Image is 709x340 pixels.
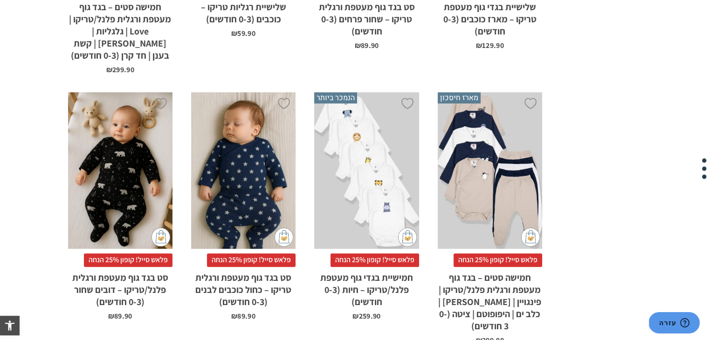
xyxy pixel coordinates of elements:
[231,311,255,321] bdi: 89.90
[438,267,542,332] h2: חמישה סטים – בגד גוף מעטפת ורגלית פלנל/טריקו | פינגויין | [PERSON_NAME] | כלב ים | היפופוטם | ציט...
[314,92,419,320] a: הנמכר ביותר חמישיית בגדי גוף מעטפת פלנל/טריקו - חיות (0-3 חודשים) פלאש סייל! קופון 25% הנחהחמישיי...
[314,267,419,308] h2: חמישיית בגדי גוף מעטפת פלנל/טריקו – חיות (0-3 חודשים)
[454,253,542,266] span: פלאש סייל! קופון 25% הנחה
[106,65,134,75] bdi: 299.90
[231,28,237,38] span: ₪
[476,41,482,50] span: ₪
[476,41,504,50] bdi: 129.90
[108,311,114,321] span: ₪
[68,267,172,308] h2: סט בגד גוף מעטפת ורגלית פלנל/טריקו – דובים שחור (0-3 חודשים)
[207,253,296,266] span: פלאש סייל! קופון 25% הנחה
[314,92,357,103] span: הנמכר ביותר
[398,228,417,246] img: cat-mini-atc.png
[275,228,293,246] img: cat-mini-atc.png
[438,92,481,103] span: מארז חיסכון
[352,311,380,321] bdi: 259.90
[191,267,296,308] h2: סט בגד גוף מעטפת ורגלית טריקו – כחול כוכבים לבנים (0-3 חודשים)
[521,228,540,246] img: cat-mini-atc.png
[354,41,379,50] bdi: 89.90
[330,253,419,266] span: פלאש סייל! קופון 25% הנחה
[151,228,170,246] img: cat-mini-atc.png
[231,311,237,321] span: ₪
[68,92,172,320] a: סט בגד גוף מעטפת ורגלית פלנל/טריקו - דובים שחור (0-3 חודשים) פלאש סייל! קופון 25% הנחהסט בגד גוף ...
[106,65,112,75] span: ₪
[352,311,358,321] span: ₪
[649,312,700,335] iframe: פותח יישומון שאפשר לשוחח בו בצ'אט עם אחד הנציגים שלנו
[354,41,360,50] span: ₪
[108,311,132,321] bdi: 89.90
[231,28,255,38] bdi: 59.90
[84,253,172,266] span: פלאש סייל! קופון 25% הנחה
[191,92,296,320] a: סט בגד גוף מעטפת ורגלית טריקו - כחול כוכבים לבנים (0-3 חודשים) פלאש סייל! קופון 25% הנחהסט בגד גו...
